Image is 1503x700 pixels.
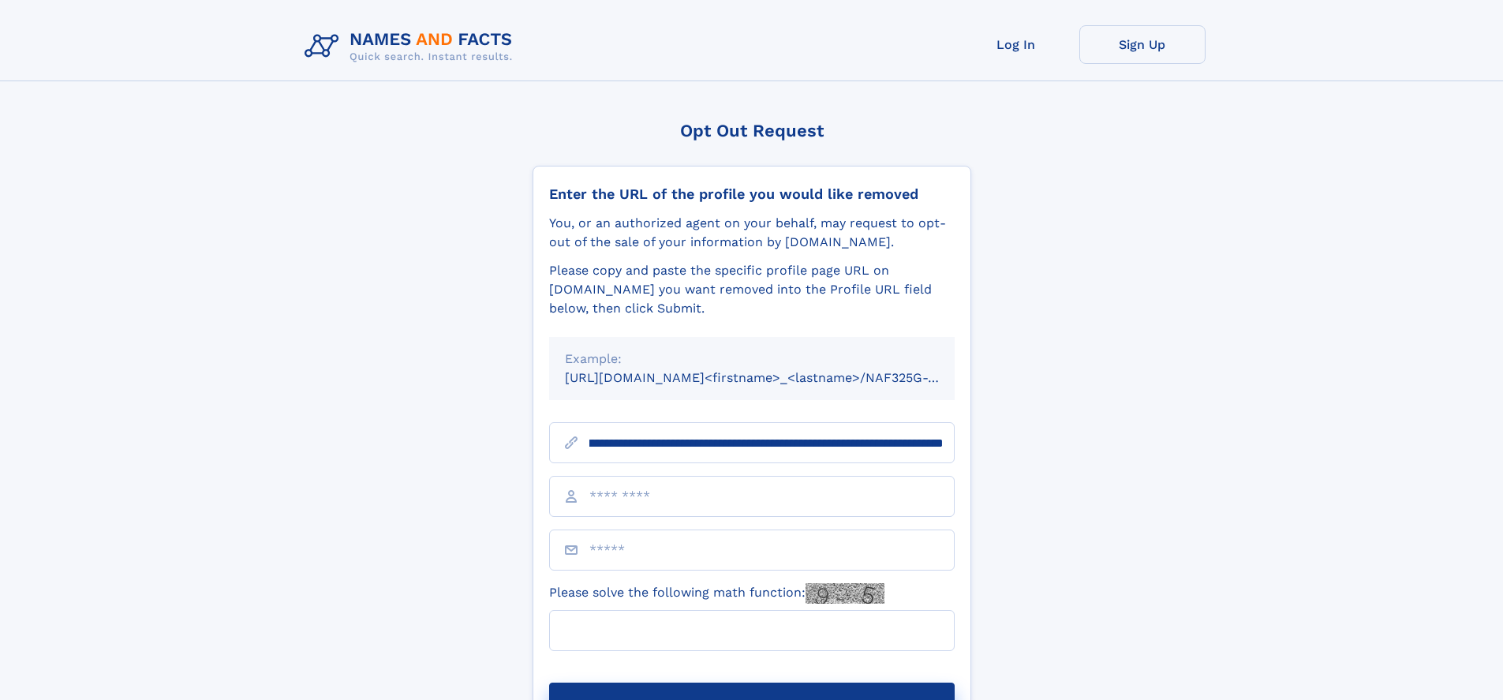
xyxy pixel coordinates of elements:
[549,583,884,604] label: Please solve the following math function:
[1079,25,1206,64] a: Sign Up
[565,350,939,369] div: Example:
[549,214,955,252] div: You, or an authorized agent on your behalf, may request to opt-out of the sale of your informatio...
[565,370,985,385] small: [URL][DOMAIN_NAME]<firstname>_<lastname>/NAF325G-xxxxxxxx
[298,25,525,68] img: Logo Names and Facts
[533,121,971,140] div: Opt Out Request
[953,25,1079,64] a: Log In
[549,185,955,203] div: Enter the URL of the profile you would like removed
[549,261,955,318] div: Please copy and paste the specific profile page URL on [DOMAIN_NAME] you want removed into the Pr...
